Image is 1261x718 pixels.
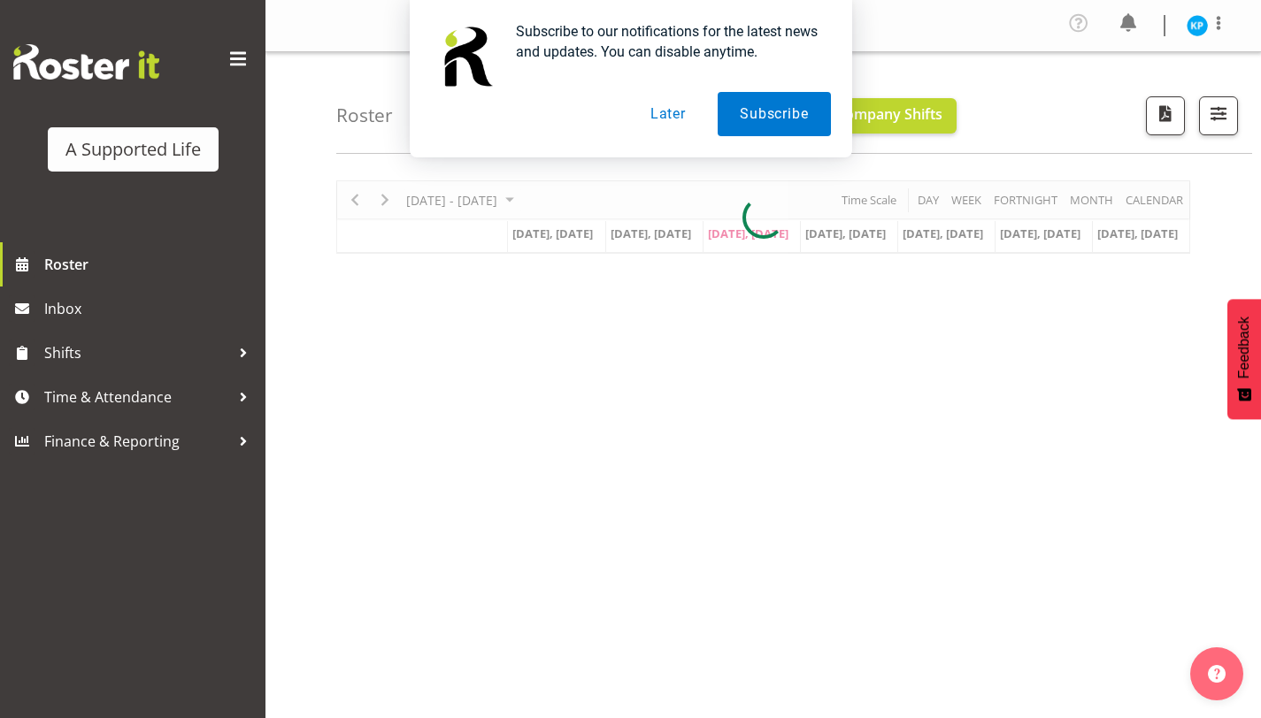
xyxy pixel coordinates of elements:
span: Time & Attendance [44,384,230,410]
div: Subscribe to our notifications for the latest news and updates. You can disable anytime. [502,21,831,62]
span: Shifts [44,340,230,366]
span: Feedback [1236,317,1252,378]
span: Roster [44,251,257,278]
span: Finance & Reporting [44,428,230,454]
img: notification icon [431,21,502,92]
button: Subscribe [718,92,830,136]
img: help-xxl-2.png [1208,665,1226,683]
button: Feedback - Show survey [1227,299,1261,419]
span: Inbox [44,295,257,322]
button: Later [628,92,708,136]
